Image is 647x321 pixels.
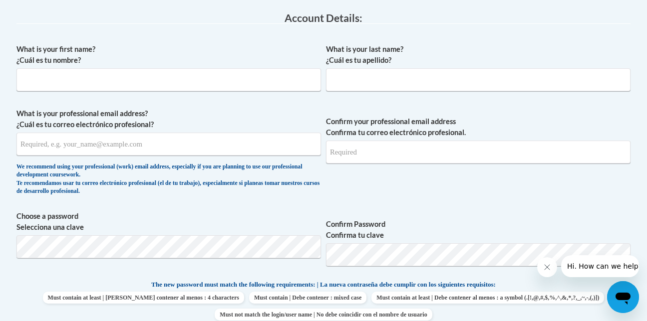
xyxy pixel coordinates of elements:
div: We recommend using your professional (work) email address, especially if you are planning to use ... [16,163,321,196]
span: The new password must match the following requirements: | La nueva contraseña debe cumplir con lo... [151,280,496,289]
label: Choose a password Selecciona una clave [16,211,321,233]
iframe: Close message [537,257,557,277]
label: What is your last name? ¿Cuál es tu apellido? [326,44,631,66]
input: Metadata input [326,68,631,91]
label: What is your first name? ¿Cuál es tu nombre? [16,44,321,66]
input: Metadata input [16,68,321,91]
label: Confirm Password Confirma tu clave [326,219,631,241]
span: Must contain at least | Debe contener al menos : a symbol (.[!,@,#,$,%,^,&,*,?,_,~,-,(,)]) [371,292,604,304]
input: Metadata input [16,133,321,156]
label: Confirm your professional email address Confirma tu correo electrónico profesional. [326,116,631,138]
span: Account Details: [285,11,362,24]
input: Required [326,141,631,163]
iframe: Button to launch messaging window [607,281,639,313]
span: Must contain | Debe contener : mixed case [249,292,366,304]
label: What is your professional email address? ¿Cuál es tu correo electrónico profesional? [16,108,321,130]
span: Hi. How can we help? [6,7,81,15]
iframe: Message from company [561,255,639,277]
span: Must contain at least | [PERSON_NAME] contener al menos : 4 characters [43,292,244,304]
span: Must not match the login/user name | No debe coincidir con el nombre de usuario [215,309,432,321]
